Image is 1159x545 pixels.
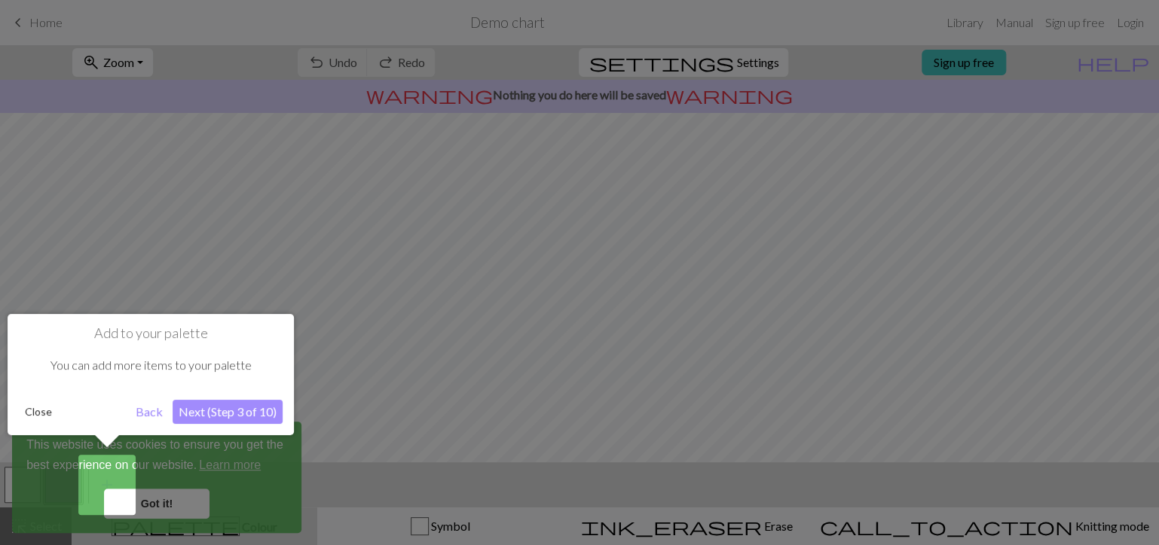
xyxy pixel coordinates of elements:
div: Add to your palette [8,314,294,435]
button: Close [19,400,58,423]
div: You can add more items to your palette [19,342,283,388]
button: Back [130,400,169,424]
h1: Add to your palette [19,325,283,342]
button: Next (Step 3 of 10) [173,400,283,424]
